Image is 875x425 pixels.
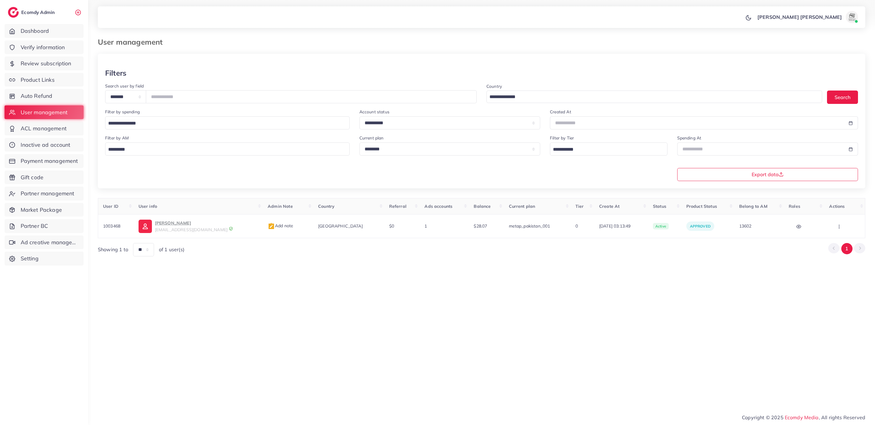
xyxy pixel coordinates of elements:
a: Payment management [5,154,84,168]
span: Partner management [21,190,74,197]
span: Ad creative management [21,238,79,246]
a: Partner BC [5,219,84,233]
a: Verify information [5,40,84,54]
h2: Ecomdy Admin [21,9,56,15]
input: Search for option [106,119,342,128]
span: Verify information [21,43,65,51]
a: Auto Refund [5,89,84,103]
a: Partner management [5,187,84,201]
a: User management [5,105,84,119]
div: Search for option [550,142,667,156]
input: Search for option [487,92,814,102]
span: ACL management [21,125,67,132]
a: ACL management [5,122,84,135]
span: Partner BC [21,222,48,230]
a: Review subscription [5,57,84,70]
span: Product Links [21,76,55,84]
span: Gift code [21,173,43,181]
div: Search for option [486,91,822,103]
span: Dashboard [21,27,49,35]
a: Setting [5,252,84,266]
button: Go to page 1 [841,243,853,254]
p: [PERSON_NAME] [PERSON_NAME] [757,13,842,21]
span: Auto Refund [21,92,53,100]
a: logoEcomdy Admin [8,7,56,18]
a: Market Package [5,203,84,217]
span: User management [21,108,67,116]
a: Gift code [5,170,84,184]
img: avatar [846,11,858,23]
input: Search for option [106,145,342,154]
img: logo [8,7,19,18]
span: Market Package [21,206,62,214]
a: Dashboard [5,24,84,38]
a: Inactive ad account [5,138,84,152]
div: Search for option [105,116,350,129]
span: Setting [21,255,39,262]
span: Inactive ad account [21,141,70,149]
a: Product Links [5,73,84,87]
span: Payment management [21,157,78,165]
span: Review subscription [21,60,71,67]
a: [PERSON_NAME] [PERSON_NAME]avatar [754,11,860,23]
input: Search for option [551,145,659,154]
ul: Pagination [828,243,865,254]
a: Ad creative management [5,235,84,249]
div: Search for option [105,142,350,156]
